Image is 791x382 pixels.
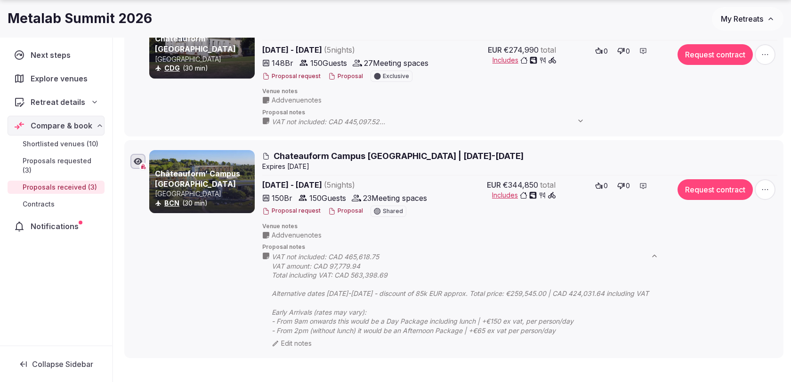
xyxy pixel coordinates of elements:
[23,139,98,149] span: Shortlisted venues (10)
[678,179,753,200] button: Request contract
[31,96,85,108] span: Retreat details
[540,179,556,191] span: total
[164,64,180,72] a: CDG
[614,44,633,57] button: 0
[23,199,55,209] span: Contracts
[8,181,105,194] a: Proposals received (3)
[262,223,777,231] span: Venue notes
[262,162,777,171] div: Expire s [DATE]
[487,179,501,191] span: EUR
[492,191,556,200] button: Includes
[262,109,777,117] span: Proposal notes
[721,14,763,24] span: My Retreats
[272,117,594,127] span: VAT not included: CAD 445,097.52 VAT amount: CAD 90,225.52 Total including VAT: CAD 535,323.04 Ea...
[592,179,611,192] button: 0
[8,9,152,28] h1: Metalab Summit 2026
[614,179,633,192] button: 0
[272,339,668,348] div: Edit notes
[383,208,403,214] span: Shared
[262,72,321,80] button: Proposal request
[604,181,608,191] span: 0
[383,73,409,79] span: Exclusive
[626,181,630,191] span: 0
[31,73,91,84] span: Explore venues
[262,88,777,95] span: Venue notes
[8,69,105,88] a: Explore venues
[155,169,240,189] a: Châteauform’ Campus [GEOGRAPHIC_DATA]
[504,44,539,56] span: €274,990
[604,47,608,56] span: 0
[262,179,428,191] span: [DATE] - [DATE]
[32,359,93,369] span: Collapse Sidebar
[272,252,668,335] span: VAT not included: CAD 465,618.75 VAT amount: CAD 97,779.94 Total including VAT: CAD 563,398.69 Al...
[310,57,347,69] span: 150 Guests
[8,45,105,65] a: Next steps
[272,231,322,240] span: Add venue notes
[155,34,236,54] a: Châteauform’ [GEOGRAPHIC_DATA]
[155,189,253,199] p: [GEOGRAPHIC_DATA]
[155,199,253,208] div: (30 min)
[272,57,293,69] span: 148 Br
[503,179,538,191] span: €344,850
[164,199,179,207] a: BCN
[272,192,292,204] span: 150 Br
[363,192,427,204] span: 23 Meeting spaces
[626,47,630,56] span: 0
[8,137,105,151] a: Shortlisted venues (10)
[324,180,355,190] span: ( 5 night s )
[155,64,253,73] div: (30 min)
[23,156,101,175] span: Proposals requested (3)
[8,154,105,177] a: Proposals requested (3)
[328,72,363,80] button: Proposal
[31,49,74,61] span: Next steps
[309,192,346,204] span: 150 Guests
[678,44,753,65] button: Request contract
[712,7,783,31] button: My Retreats
[272,95,322,105] span: Add venue notes
[8,216,105,236] a: Notifications
[23,183,97,192] span: Proposals received (3)
[155,55,253,64] p: [GEOGRAPHIC_DATA]
[541,44,556,56] span: total
[262,243,777,251] span: Proposal notes
[274,150,524,162] span: Chateauform Campus [GEOGRAPHIC_DATA] | [DATE]-[DATE]
[31,221,82,232] span: Notifications
[8,198,105,211] a: Contracts
[262,44,428,56] span: [DATE] - [DATE]
[364,57,428,69] span: 27 Meeting spaces
[324,45,355,55] span: ( 5 night s )
[31,120,92,131] span: Compare & book
[492,56,556,65] button: Includes
[262,207,321,215] button: Proposal request
[592,44,611,57] button: 0
[8,354,105,374] button: Collapse Sidebar
[328,207,363,215] button: Proposal
[488,44,502,56] span: EUR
